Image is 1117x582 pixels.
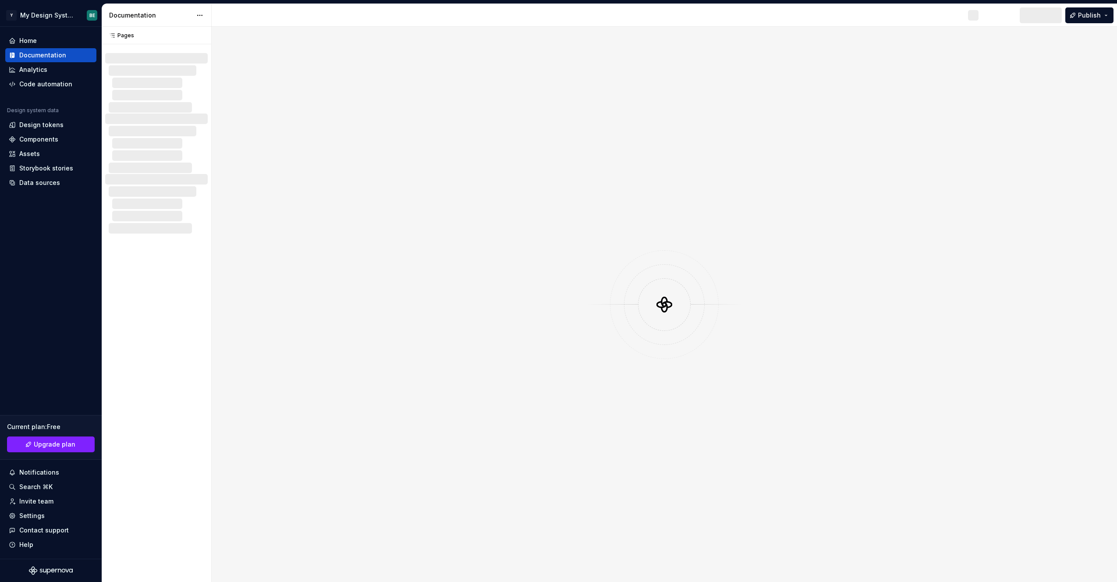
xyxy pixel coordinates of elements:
[7,107,59,114] div: Design system data
[5,480,96,494] button: Search ⌘K
[5,538,96,552] button: Help
[109,11,192,20] div: Documentation
[5,63,96,77] a: Analytics
[7,422,95,431] div: Current plan : Free
[105,32,134,39] div: Pages
[5,118,96,132] a: Design tokens
[5,77,96,91] a: Code automation
[19,164,73,173] div: Storybook stories
[5,176,96,190] a: Data sources
[5,48,96,62] a: Documentation
[6,10,17,21] div: Y
[7,436,95,452] button: Upgrade plan
[5,132,96,146] a: Components
[19,149,40,158] div: Assets
[5,523,96,537] button: Contact support
[5,465,96,479] button: Notifications
[19,36,37,45] div: Home
[19,135,58,144] div: Components
[5,147,96,161] a: Assets
[19,497,53,506] div: Invite team
[19,526,69,535] div: Contact support
[5,494,96,508] a: Invite team
[19,540,33,549] div: Help
[19,483,53,491] div: Search ⌘K
[19,65,47,74] div: Analytics
[5,161,96,175] a: Storybook stories
[1078,11,1101,20] span: Publish
[29,566,73,575] svg: Supernova Logo
[19,80,72,89] div: Code automation
[19,468,59,477] div: Notifications
[19,121,64,129] div: Design tokens
[20,11,76,20] div: My Design System
[19,178,60,187] div: Data sources
[19,511,45,520] div: Settings
[2,6,100,25] button: YMy Design SystemBE
[89,12,95,19] div: BE
[1065,7,1113,23] button: Publish
[34,440,75,449] span: Upgrade plan
[5,34,96,48] a: Home
[19,51,66,60] div: Documentation
[5,509,96,523] a: Settings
